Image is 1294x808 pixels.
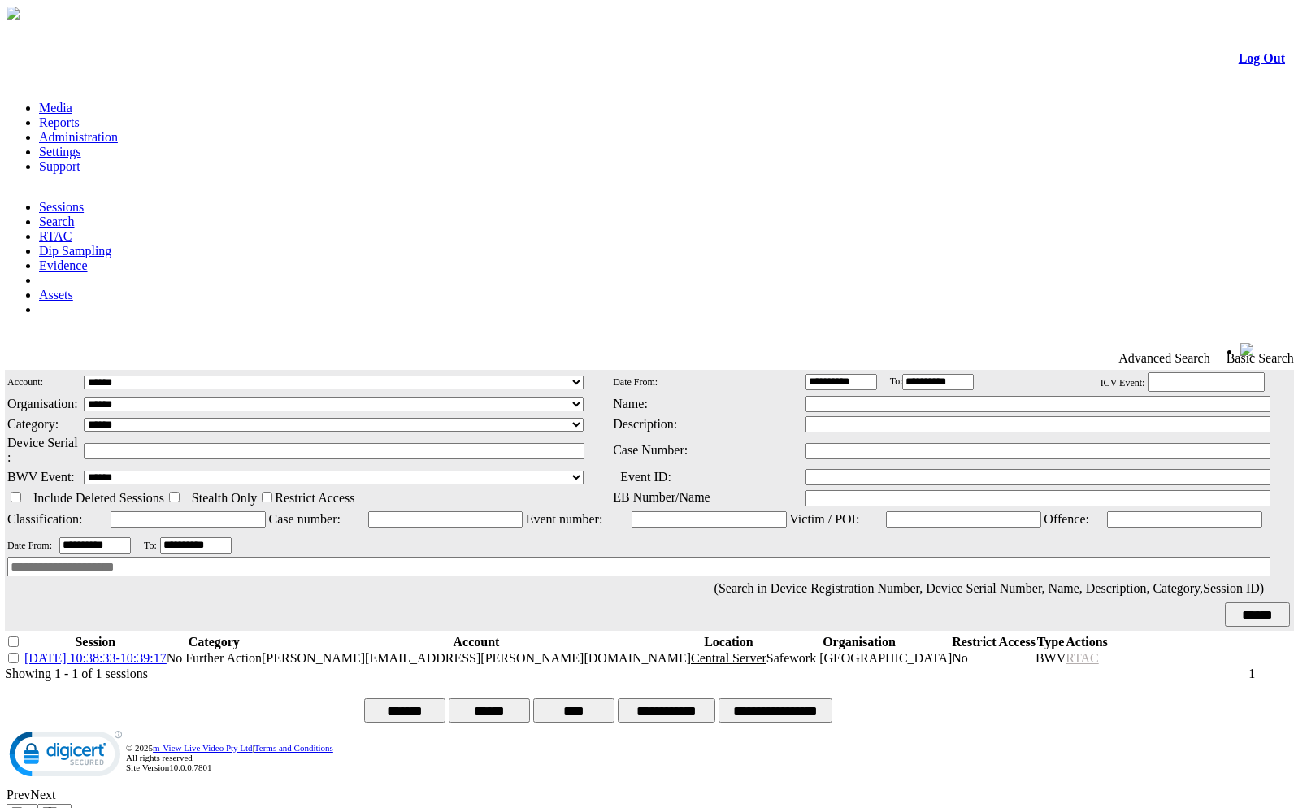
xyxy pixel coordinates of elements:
[1066,651,1098,665] span: RTAC
[39,200,84,214] a: Sessions
[30,788,55,801] a: Next
[24,651,167,665] a: [DATE] 10:38:33-10:39:17
[39,229,72,243] a: RTAC
[613,397,648,411] span: Name:
[952,634,1036,650] th: Restrict Access
[691,634,766,650] th: Location
[952,651,968,665] span: No
[39,101,72,115] a: Media
[612,371,802,393] td: Date From:
[526,512,603,526] span: Event number:
[39,130,118,144] a: Administration
[613,443,688,457] span: Case Number:
[1044,512,1089,526] span: Offence:
[153,743,253,753] a: m-View Live Video Pty Ltd
[262,651,691,665] span: [PERSON_NAME][EMAIL_ADDRESS][PERSON_NAME][DOMAIN_NAME]
[7,7,20,20] img: arrow-3.png
[192,491,257,505] span: Stealth Only
[7,415,81,433] td: Category:
[39,258,88,272] a: Evidence
[1240,343,1253,356] img: bell24.png
[167,634,262,650] th: Category
[766,651,952,665] span: Safework [GEOGRAPHIC_DATA]
[167,651,262,665] span: No Further Action
[1101,377,1145,389] span: ICV Event:
[39,215,75,228] a: Search
[789,512,859,526] span: Victim / POI:
[714,581,1265,595] span: (Search in Device Registration Number, Device Serial Number, Name, Description, Category,Session ID)
[169,762,211,772] span: 10.0.0.7801
[33,491,164,505] span: Include Deleted Sessions
[39,244,111,258] a: Dip Sampling
[620,470,671,484] span: Event ID:
[1036,651,1066,665] span: BWV
[1010,344,1208,356] span: Welcome, [PERSON_NAME] (Administrator)
[143,536,158,554] td: To:
[24,634,167,650] th: Session
[7,536,57,554] td: Date From:
[1248,667,1255,680] span: 1
[1239,51,1285,65] a: Log Out
[691,651,766,665] span: Central Server
[126,743,1285,772] div: © 2025 | All rights reserved
[9,730,123,785] img: DigiCert Secured Site Seal
[126,762,1285,772] div: Site Version
[269,512,341,526] span: Case number:
[254,743,333,753] a: Terms and Conditions
[7,397,78,411] span: Organisation:
[7,467,81,486] td: BWV Event:
[7,371,81,393] td: Account:
[613,490,710,504] span: EB Number/Name
[39,145,81,159] a: Settings
[39,159,80,173] a: Support
[7,512,82,526] span: Classification:
[1036,634,1066,650] th: Type
[766,634,952,650] th: Organisation
[1227,351,1294,366] span: Basic Search
[889,371,1055,393] td: To:
[39,288,73,302] a: Assets
[258,489,355,506] td: Restrict Access
[262,634,691,650] th: Account
[39,115,80,129] a: Reports
[613,417,677,431] span: Description:
[7,436,78,464] span: Device Serial :
[1066,634,1108,650] th: Actions
[7,788,30,801] a: Prev
[5,667,148,680] span: Showing 1 - 1 of 1 sessions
